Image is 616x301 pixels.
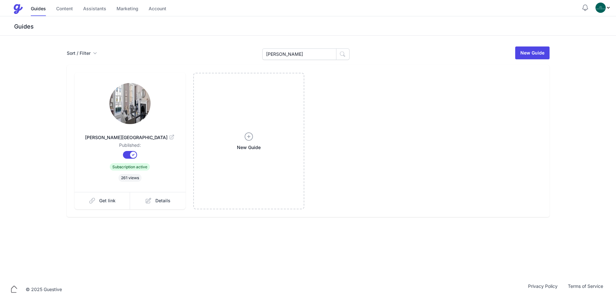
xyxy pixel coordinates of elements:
[31,2,46,16] a: Guides
[149,2,166,16] a: Account
[563,283,608,296] a: Terms of Service
[155,197,170,204] span: Details
[523,283,563,296] a: Privacy Policy
[595,3,611,13] div: Profile Menu
[130,192,186,209] a: Details
[581,4,589,12] button: Notifications
[26,286,62,293] div: © 2025 Guestive
[85,134,175,141] span: [PERSON_NAME][GEOGRAPHIC_DATA]
[85,127,175,142] a: [PERSON_NAME][GEOGRAPHIC_DATA]
[13,4,23,14] img: Guestive Guides
[67,50,97,56] button: Sort / Filter
[109,83,151,124] img: jq5810ixl10mmemiiiv6vsprzwgt
[74,192,130,209] a: Get link
[262,48,336,60] input: Search Guides
[193,73,304,209] a: New Guide
[117,2,138,16] a: Marketing
[118,174,142,182] span: 261 views
[56,2,73,16] a: Content
[515,46,550,59] a: New Guide
[110,163,150,171] span: Subscription active
[99,197,116,204] span: Get link
[237,144,261,151] span: New Guide
[595,3,606,13] img: oovs19i4we9w73xo0bfpgswpi0cd
[85,142,175,151] dd: Published:
[13,23,616,30] h3: Guides
[83,2,106,16] a: Assistants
